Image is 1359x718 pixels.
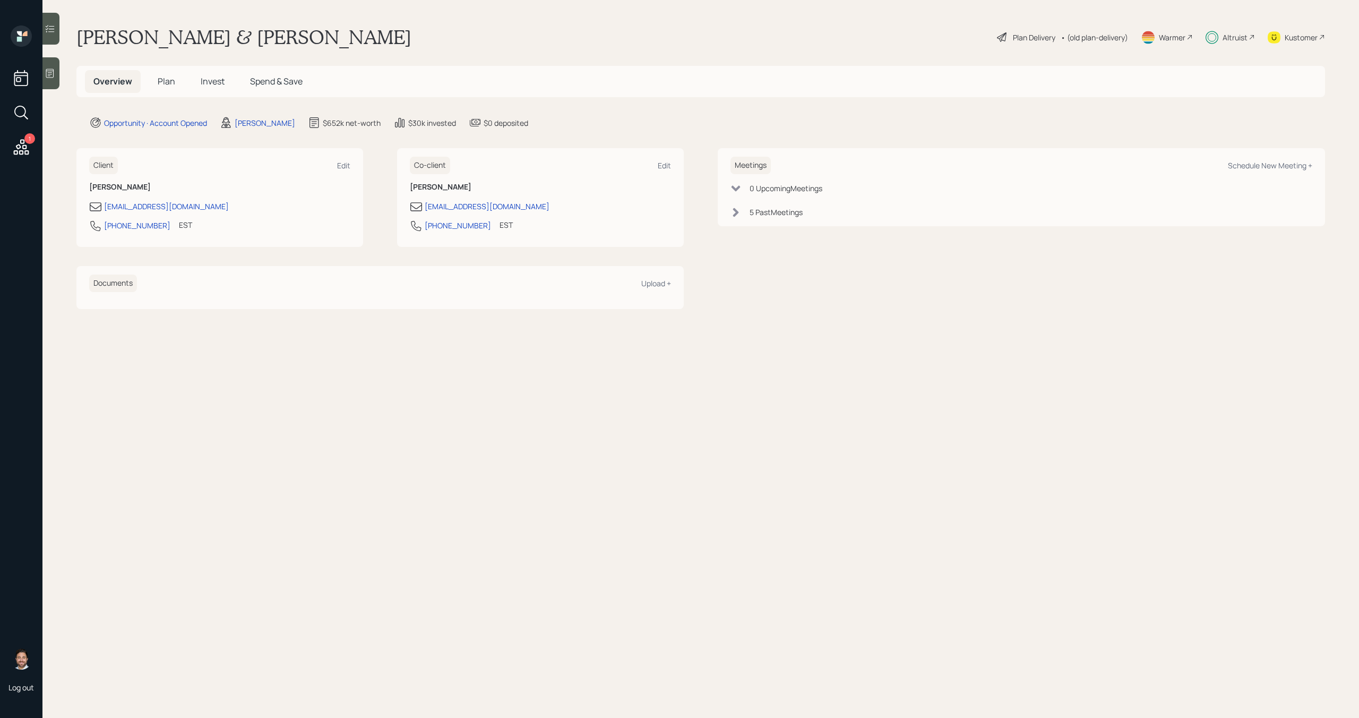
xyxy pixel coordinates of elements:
h6: Co-client [410,157,450,174]
div: [EMAIL_ADDRESS][DOMAIN_NAME] [425,201,549,212]
div: $30k invested [408,117,456,129]
div: [PERSON_NAME] [235,117,295,129]
span: Spend & Save [250,75,303,87]
div: Plan Delivery [1013,32,1055,43]
div: Log out [8,682,34,693]
h6: Meetings [730,157,771,174]
div: Kustomer [1285,32,1318,43]
div: [PHONE_NUMBER] [104,220,170,231]
div: Altruist [1223,32,1248,43]
div: 0 Upcoming Meeting s [750,183,822,194]
span: Invest [201,75,225,87]
div: 1 [24,133,35,144]
h6: Client [89,157,118,174]
h6: [PERSON_NAME] [89,183,350,192]
div: 5 Past Meeting s [750,207,803,218]
div: • (old plan-delivery) [1061,32,1128,43]
span: Overview [93,75,132,87]
h1: [PERSON_NAME] & [PERSON_NAME] [76,25,411,49]
div: $0 deposited [484,117,528,129]
div: Warmer [1159,32,1185,43]
div: Schedule New Meeting + [1228,160,1312,170]
div: EST [500,219,513,230]
h6: Documents [89,275,137,292]
div: Upload + [641,278,671,288]
h6: [PERSON_NAME] [410,183,671,192]
div: [PHONE_NUMBER] [425,220,491,231]
div: [EMAIL_ADDRESS][DOMAIN_NAME] [104,201,229,212]
div: $652k net-worth [323,117,381,129]
div: Edit [337,160,350,170]
div: Edit [658,160,671,170]
img: michael-russo-headshot.png [11,648,32,670]
div: EST [179,219,192,230]
div: Opportunity · Account Opened [104,117,207,129]
span: Plan [158,75,175,87]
